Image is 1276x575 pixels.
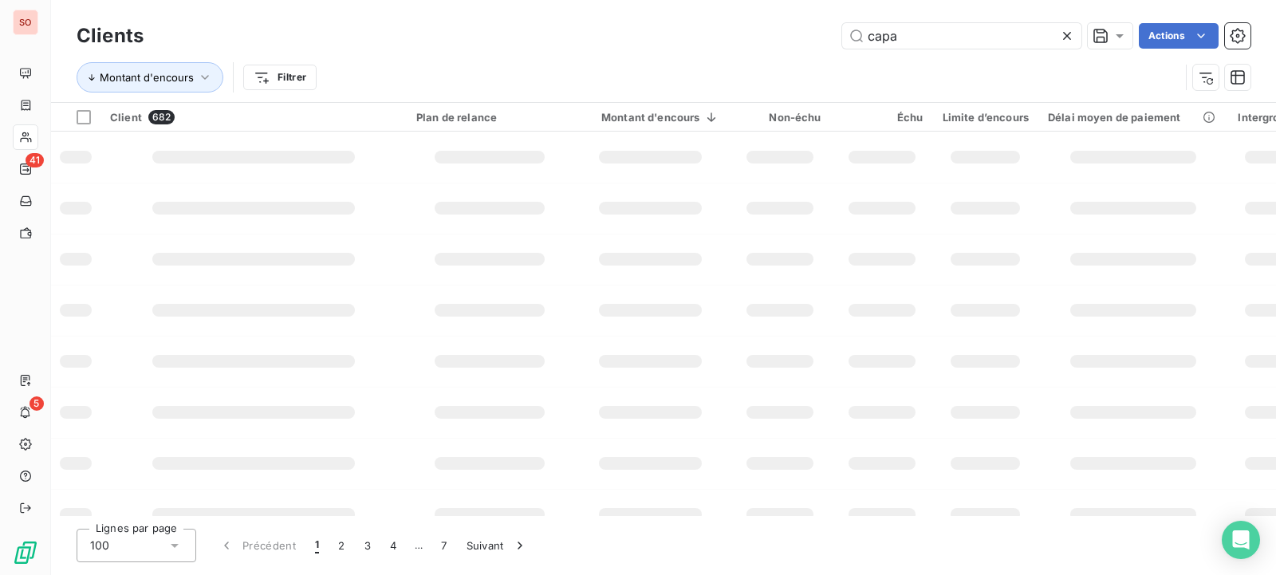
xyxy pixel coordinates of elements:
span: Client [110,111,142,124]
button: Suivant [457,529,538,562]
button: 1 [305,529,329,562]
div: Limite d’encours [943,111,1029,124]
div: Non-échu [738,111,821,124]
div: Open Intercom Messenger [1222,521,1260,559]
span: 100 [90,538,109,553]
button: Filtrer [243,65,317,90]
button: Montant d'encours [77,62,223,93]
h3: Clients [77,22,144,50]
span: 41 [26,153,44,167]
button: Actions [1139,23,1219,49]
div: Délai moyen de paiement [1048,111,1219,124]
input: Rechercher [842,23,1081,49]
div: SO [13,10,38,35]
button: 2 [329,529,354,562]
button: 7 [431,529,456,562]
span: 682 [148,110,175,124]
div: Montant d'encours [582,111,719,124]
span: 5 [30,396,44,411]
img: Logo LeanPay [13,540,38,565]
span: Montant d'encours [100,71,194,84]
button: 3 [355,529,380,562]
span: 1 [315,538,319,553]
div: Plan de relance [416,111,563,124]
div: Échu [841,111,924,124]
span: … [406,533,431,558]
button: 4 [380,529,406,562]
button: Précédent [209,529,305,562]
